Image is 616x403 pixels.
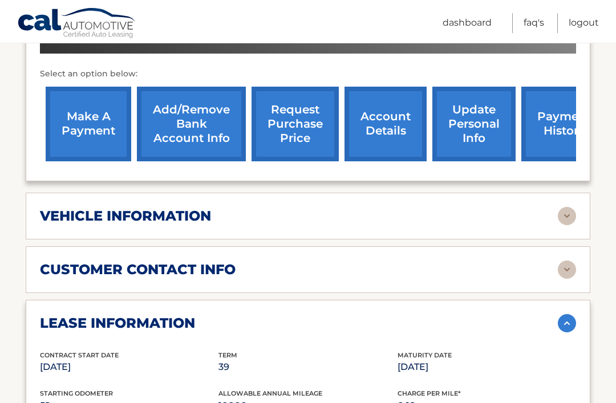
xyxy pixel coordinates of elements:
p: [DATE] [40,359,218,375]
p: [DATE] [398,359,576,375]
h2: customer contact info [40,261,236,278]
h2: vehicle information [40,207,211,225]
a: Logout [569,13,599,33]
a: payment history [521,87,607,161]
a: Cal Automotive [17,7,137,40]
a: make a payment [46,87,131,161]
a: account details [345,87,427,161]
span: Contract Start Date [40,351,119,359]
span: Starting Odometer [40,389,113,397]
img: accordion-active.svg [558,314,576,332]
a: Add/Remove bank account info [137,87,246,161]
h2: lease information [40,315,195,332]
span: Term [218,351,237,359]
a: Dashboard [443,13,492,33]
a: FAQ's [524,13,544,33]
p: Select an option below: [40,67,576,81]
span: Maturity Date [398,351,452,359]
p: 39 [218,359,397,375]
a: update personal info [432,87,516,161]
img: accordion-rest.svg [558,260,576,279]
span: Charge Per Mile* [398,389,461,397]
a: request purchase price [252,87,339,161]
span: Allowable Annual Mileage [218,389,322,397]
img: accordion-rest.svg [558,207,576,225]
